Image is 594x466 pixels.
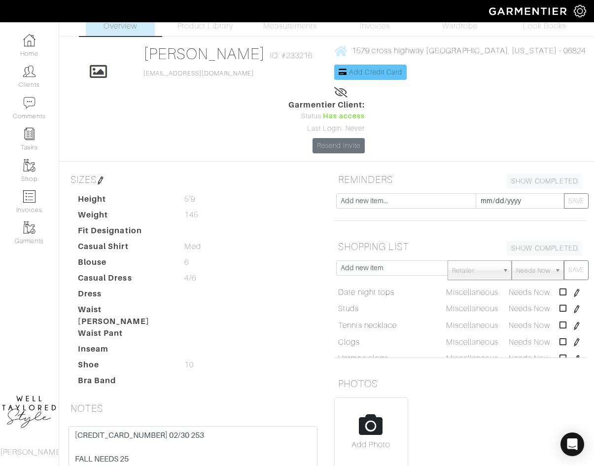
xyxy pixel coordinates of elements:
[177,20,233,32] span: Product Library
[338,353,388,364] a: Hermes clogs
[349,68,402,76] span: Add Credit Card
[334,170,587,189] h5: REMINDERS
[184,209,198,221] span: 145
[184,193,195,205] span: 5’9
[70,256,177,272] dt: Blouse
[507,241,583,256] a: SHOW COMPLETED
[446,304,499,313] span: Miscellaneous
[334,374,587,394] h5: PHOTOS
[338,336,360,348] a: Clogs
[573,355,581,363] img: pen-cf24a1663064a2ec1b9c1bd2387e9de7a2fa800b781884d57f21acf72779bad2.png
[338,287,394,298] a: Date night tops
[352,46,586,55] span: 1579 cross highway [GEOGRAPHIC_DATA], [US_STATE] - 06824
[323,111,365,122] span: Has access
[564,260,589,280] button: SAVE
[288,123,365,134] div: Last Login: Never
[573,322,581,330] img: pen-cf24a1663064a2ec1b9c1bd2387e9de7a2fa800b781884d57f21acf72779bad2.png
[573,289,581,297] img: pen-cf24a1663064a2ec1b9c1bd2387e9de7a2fa800b781884d57f21acf72779bad2.png
[143,70,254,77] a: [EMAIL_ADDRESS][DOMAIN_NAME]
[70,288,177,304] dt: Dress
[334,65,407,80] a: Add Credit Card
[184,272,196,284] span: 4/6
[23,34,35,46] img: dashboard-icon-dbcd8f5a0b271acd01030246c82b418ddd0df26cd7fceb0bd07c9910d44c42f6.png
[23,97,35,109] img: comment-icon-a0a6a9ef722e966f86d9cbdc48e553b5cf19dbc54f86b18d962a5391bc8f6eb6.png
[574,5,586,17] img: gear-icon-white-bd11855cb880d31180b6d7d6211b90ccbf57a29d726f0c71d8c61bd08dd39cc2.png
[97,177,105,184] img: pen-cf24a1663064a2ec1b9c1bd2387e9de7a2fa800b781884d57f21acf72779bad2.png
[70,343,177,359] dt: Inseam
[564,193,589,209] button: SAVE
[70,375,177,391] dt: Bra Band
[67,398,319,418] h5: NOTES
[523,20,567,32] span: Look Books
[452,261,498,281] span: Retailer
[67,170,319,189] h5: SIZES
[336,193,477,209] input: Add new item...
[484,2,574,20] img: garmentier-logo-header-white-b43fb05a5012e4ada735d5af1a66efaba907eab6374d6393d1fbf88cb4ef424d.png
[270,50,313,62] span: ID: #233216
[70,225,177,241] dt: Fit Designation
[334,44,586,57] a: 1579 cross highway [GEOGRAPHIC_DATA], [US_STATE] - 06824
[70,193,177,209] dt: Height
[184,359,193,371] span: 10
[446,321,499,330] span: Miscellaneous
[70,241,177,256] dt: Casual Shirt
[442,20,478,32] span: Wardrobe
[573,305,581,313] img: pen-cf24a1663064a2ec1b9c1bd2387e9de7a2fa800b781884d57f21acf72779bad2.png
[509,321,550,330] span: Needs Now
[23,128,35,140] img: reminder-icon-8004d30b9f0a5d33ae49ab947aed9ed385cf756f9e5892f1edd6e32f2345188e.png
[446,338,499,347] span: Miscellaneous
[516,261,551,281] span: Needs Now
[509,354,550,363] span: Needs Now
[70,209,177,225] dt: Weight
[334,237,587,256] h5: SHOPPING LIST
[509,304,550,313] span: Needs Now
[23,221,35,234] img: garments-icon-b7da505a4dc4fd61783c78ac3ca0ef83fa9d6f193b1c9dc38574b1d14d53ca28.png
[360,20,390,32] span: Invoices
[446,354,499,363] span: Miscellaneous
[507,174,583,189] a: SHOW COMPLETED
[509,288,550,297] span: Needs Now
[70,304,177,327] dt: Waist [PERSON_NAME]
[263,20,317,32] span: Measurements
[338,320,397,331] a: Tennis necklace
[143,45,265,63] a: [PERSON_NAME]
[23,190,35,203] img: orders-icon-0abe47150d42831381b5fb84f609e132dff9fe21cb692f30cb5eec754e2cba89.png
[573,338,581,346] img: pen-cf24a1663064a2ec1b9c1bd2387e9de7a2fa800b781884d57f21acf72779bad2.png
[104,20,137,32] span: Overview
[313,138,365,153] a: Resend Invite
[338,303,359,315] a: Studs
[509,338,550,347] span: Needs Now
[184,241,201,252] span: Med
[23,159,35,172] img: garments-icon-b7da505a4dc4fd61783c78ac3ca0ef83fa9d6f193b1c9dc38574b1d14d53ca28.png
[23,65,35,77] img: clients-icon-6bae9207a08558b7cb47a8932f037763ab4055f8c8b6bfacd5dc20c3e0201464.png
[70,272,177,288] dt: Casual Dress
[288,111,365,122] div: Status:
[70,359,177,375] dt: Shoe
[70,327,177,343] dt: Waist Pant
[446,288,499,297] span: Miscellaneous
[288,99,365,111] span: Garmentier Client:
[336,260,448,276] input: Add new item
[560,432,584,456] div: Open Intercom Messenger
[184,256,189,268] span: 6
